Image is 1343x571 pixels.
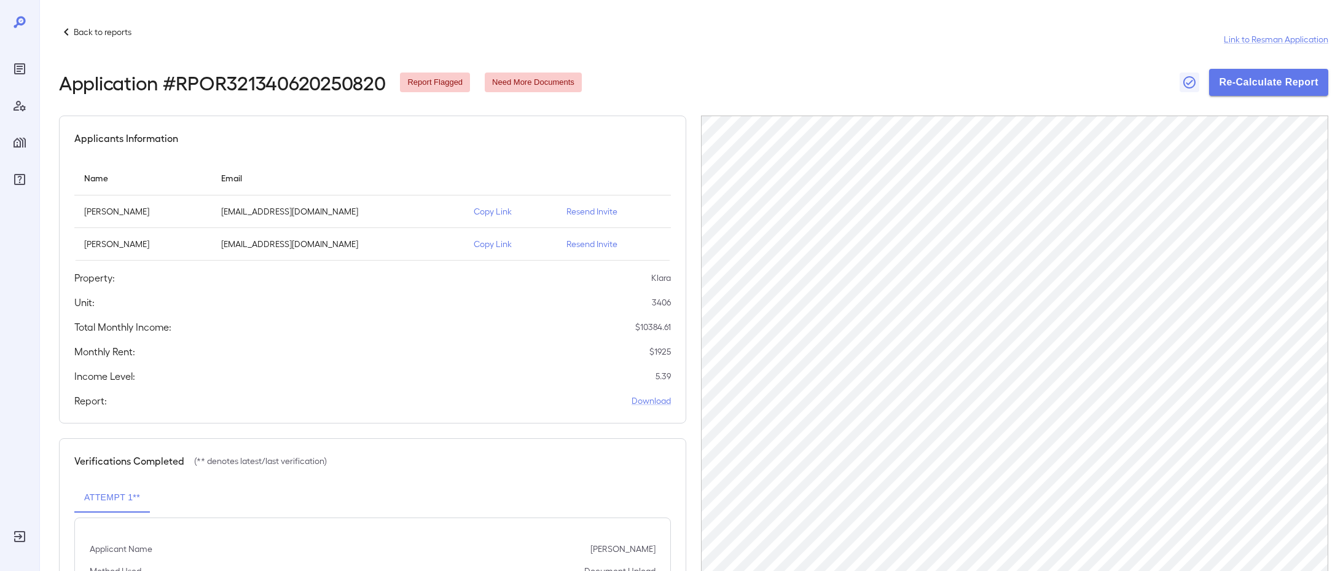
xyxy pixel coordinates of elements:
[221,205,454,218] p: [EMAIL_ADDRESS][DOMAIN_NAME]
[1180,73,1199,92] button: Close Report
[10,170,29,189] div: FAQ
[649,345,671,358] p: $ 1925
[74,270,115,285] h5: Property:
[194,455,327,467] p: (** denotes latest/last verification)
[10,96,29,116] div: Manage Users
[59,71,385,93] h2: Application # RPOR321340620250820
[74,393,107,408] h5: Report:
[84,205,202,218] p: [PERSON_NAME]
[74,295,95,310] h5: Unit:
[10,59,29,79] div: Reports
[74,26,131,38] p: Back to reports
[656,370,671,382] p: 5.39
[474,205,547,218] p: Copy Link
[632,395,671,407] a: Download
[10,527,29,546] div: Log Out
[84,238,202,250] p: [PERSON_NAME]
[74,160,211,195] th: Name
[211,160,464,195] th: Email
[635,321,671,333] p: $ 10384.61
[74,160,671,261] table: simple table
[221,238,454,250] p: [EMAIL_ADDRESS][DOMAIN_NAME]
[74,483,150,513] button: Attempt 1**
[1224,33,1328,45] a: Link to Resman Application
[474,238,547,250] p: Copy Link
[485,77,582,89] span: Need More Documents
[1209,69,1328,96] button: Re-Calculate Report
[651,272,671,284] p: Klara
[74,320,171,334] h5: Total Monthly Income:
[74,131,178,146] h5: Applicants Information
[566,238,661,250] p: Resend Invite
[74,454,184,468] h5: Verifications Completed
[90,543,152,555] p: Applicant Name
[566,205,661,218] p: Resend Invite
[590,543,656,555] p: [PERSON_NAME]
[652,296,671,309] p: 3406
[74,369,135,384] h5: Income Level:
[10,133,29,152] div: Manage Properties
[400,77,470,89] span: Report Flagged
[74,344,135,359] h5: Monthly Rent:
